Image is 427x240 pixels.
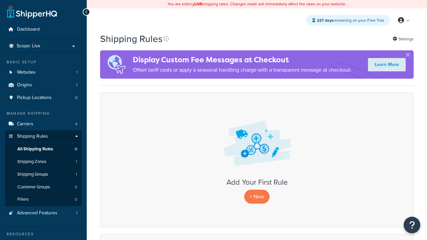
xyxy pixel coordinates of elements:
[5,66,82,79] li: Websites
[75,184,77,190] span: 0
[75,95,77,101] span: 0
[17,184,50,190] span: Customer Groups
[5,156,82,168] li: Shipping Zones
[5,92,82,104] li: Pickup Locations
[76,210,77,216] span: 1
[5,79,82,91] li: Origins
[100,32,162,45] h1: Shipping Rules
[17,82,32,88] span: Origins
[17,159,46,165] span: Shipping Zones
[17,121,33,127] span: Carriers
[5,181,82,193] a: Customer Groups 0
[17,172,48,177] span: Shipping Groups
[17,95,52,101] span: Pickup Locations
[100,50,133,79] img: duties-banner-06bc72dcb5fe05cb3f9472aba00be2ae8eb53ab6f0d8bb03d382ba314ac3c341.png
[5,59,82,65] div: Basic Setup
[5,130,82,143] a: Shipping Rules
[244,190,270,203] p: + New
[75,121,77,127] span: 4
[5,193,82,206] a: Filters 0
[5,130,82,206] li: Shipping Rules
[76,82,77,88] span: 1
[306,15,390,26] div: remaining on your Free Trial
[76,172,77,177] span: 1
[107,178,407,186] h3: Add Your First Rule
[17,210,57,216] span: Advanced Features
[133,65,352,75] p: Offset tariff costs or apply a seasonal handling charge with a transparent message at checkout.
[5,181,82,193] li: Customer Groups
[5,207,82,219] a: Advanced Features 1
[5,92,82,104] a: Pickup Locations 0
[5,118,82,130] a: Carriers 4
[194,1,202,7] b: LIVE
[75,197,77,202] span: 0
[5,23,82,36] a: Dashboard
[393,34,414,44] a: Settings
[75,146,77,152] span: 0
[5,193,82,206] li: Filters
[5,168,82,181] a: Shipping Groups 1
[17,146,53,152] span: All Shipping Rules
[17,43,40,49] span: Scope: Live
[5,168,82,181] li: Shipping Groups
[76,70,77,75] span: 1
[5,143,82,155] li: All Shipping Rules
[5,231,82,237] div: Resources
[5,66,82,79] a: Websites 1
[17,27,40,32] span: Dashboard
[17,197,29,202] span: Filters
[5,111,82,116] div: Manage Shipping
[7,5,57,18] a: ShipperHQ Home
[5,79,82,91] a: Origins 1
[133,54,352,65] h4: Display Custom Fee Messages at Checkout
[317,17,334,23] strong: 227 days
[368,58,406,71] a: Learn More
[76,159,77,165] span: 1
[5,118,82,130] li: Carriers
[5,156,82,168] a: Shipping Zones 1
[5,143,82,155] a: All Shipping Rules 0
[17,70,36,75] span: Websites
[404,217,420,233] button: Open Resource Center
[17,134,48,139] span: Shipping Rules
[5,207,82,219] li: Advanced Features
